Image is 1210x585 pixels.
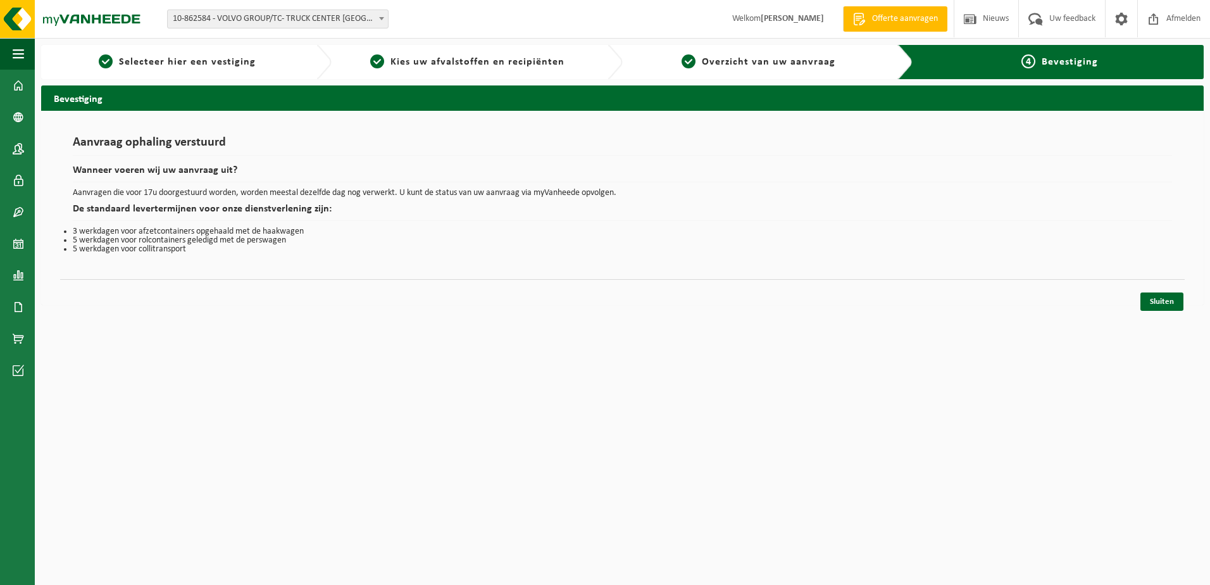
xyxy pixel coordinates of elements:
a: 2Kies uw afvalstoffen en recipiënten [338,54,597,70]
p: Aanvragen die voor 17u doorgestuurd worden, worden meestal dezelfde dag nog verwerkt. U kunt de s... [73,189,1172,198]
span: Kies uw afvalstoffen en recipiënten [390,57,564,67]
span: 10-862584 - VOLVO GROUP/TC- TRUCK CENTER ANTWERPEN - ANTWERPEN [167,9,389,28]
span: 4 [1021,54,1035,68]
a: 1Selecteer hier een vestiging [47,54,306,70]
span: 2 [370,54,384,68]
li: 5 werkdagen voor rolcontainers geledigd met de perswagen [73,236,1172,245]
span: Offerte aanvragen [869,13,941,25]
span: Overzicht van uw aanvraag [702,57,835,67]
li: 3 werkdagen voor afzetcontainers opgehaald met de haakwagen [73,227,1172,236]
li: 5 werkdagen voor collitransport [73,245,1172,254]
span: Bevestiging [1042,57,1098,67]
h2: Bevestiging [41,85,1204,110]
span: 3 [682,54,695,68]
h2: De standaard levertermijnen voor onze dienstverlening zijn: [73,204,1172,221]
h1: Aanvraag ophaling verstuurd [73,136,1172,156]
span: 10-862584 - VOLVO GROUP/TC- TRUCK CENTER ANTWERPEN - ANTWERPEN [168,10,388,28]
strong: [PERSON_NAME] [761,14,824,23]
a: 3Overzicht van uw aanvraag [629,54,888,70]
span: 1 [99,54,113,68]
a: Sluiten [1140,292,1183,311]
h2: Wanneer voeren wij uw aanvraag uit? [73,165,1172,182]
span: Selecteer hier een vestiging [119,57,256,67]
a: Offerte aanvragen [843,6,947,32]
